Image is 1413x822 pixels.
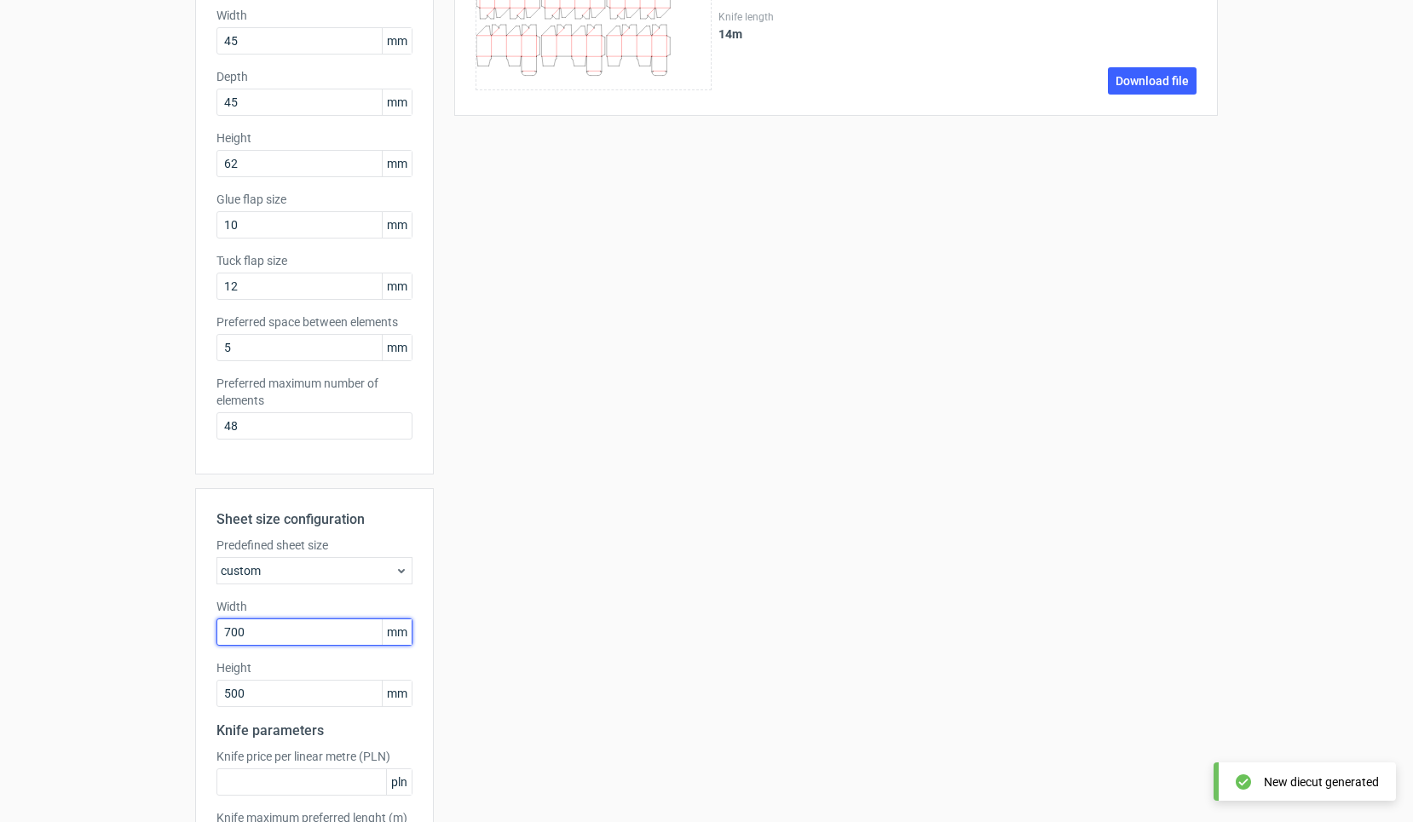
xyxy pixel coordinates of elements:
[216,680,412,707] input: custom
[1264,773,1379,790] div: New diecut generated
[382,273,412,299] span: mm
[216,598,412,615] label: Width
[382,619,412,645] span: mm
[216,191,412,208] label: Glue flap size
[382,28,412,54] span: mm
[216,618,412,646] input: custom
[382,212,412,238] span: mm
[216,537,412,554] label: Predefined sheet size
[216,252,412,269] label: Tuck flap size
[718,27,742,41] strong: 14 m
[216,68,412,85] label: Depth
[382,335,412,360] span: mm
[382,681,412,706] span: mm
[386,769,412,795] span: pln
[382,151,412,176] span: mm
[216,509,412,530] h2: Sheet size configuration
[216,721,412,741] h2: Knife parameters
[216,7,412,24] label: Width
[216,375,412,409] label: Preferred maximum number of elements
[216,313,412,331] label: Preferred space between elements
[216,129,412,147] label: Height
[216,748,412,765] label: Knife price per linear metre (PLN)
[718,10,954,24] label: Knife length
[216,557,412,584] div: custom
[216,659,412,676] label: Height
[1108,67,1197,95] a: Download file
[382,89,412,115] span: mm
